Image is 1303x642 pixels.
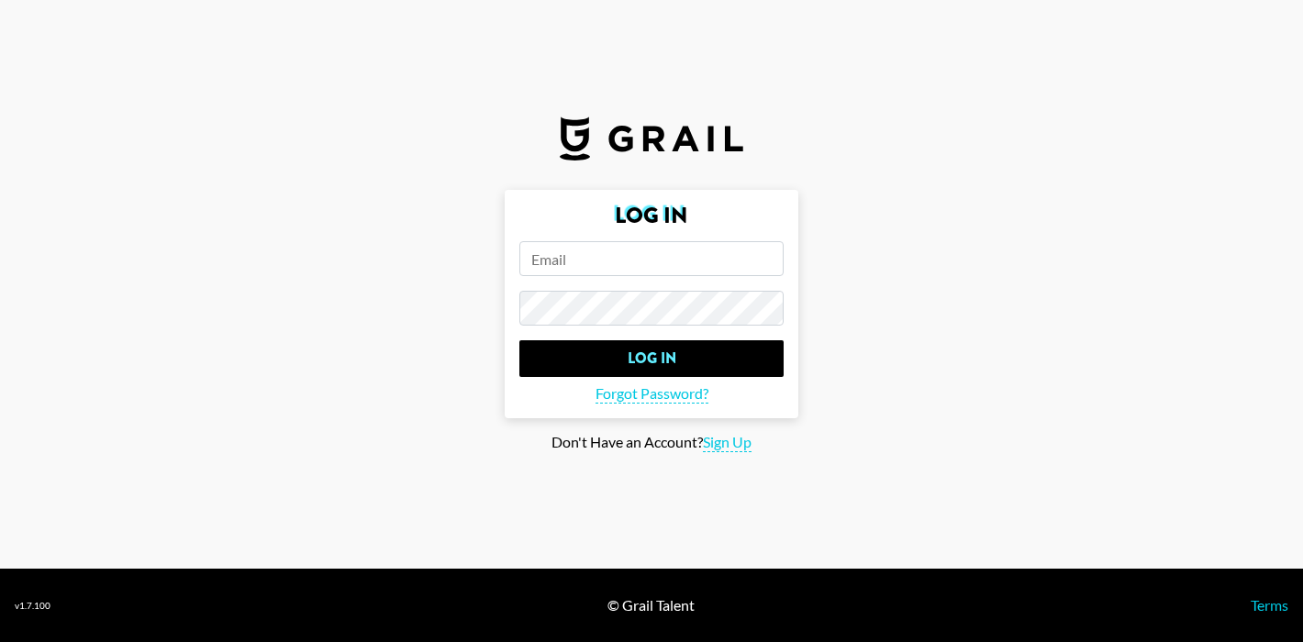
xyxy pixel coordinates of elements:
[607,596,695,614] div: © Grail Talent
[519,241,784,276] input: Email
[560,116,743,160] img: Grail Talent Logo
[519,340,784,377] input: Log In
[15,433,1288,452] div: Don't Have an Account?
[15,600,50,612] div: v 1.7.100
[1251,596,1288,614] a: Terms
[519,205,784,227] h2: Log In
[703,433,752,452] span: Sign Up
[596,384,708,404] span: Forgot Password?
